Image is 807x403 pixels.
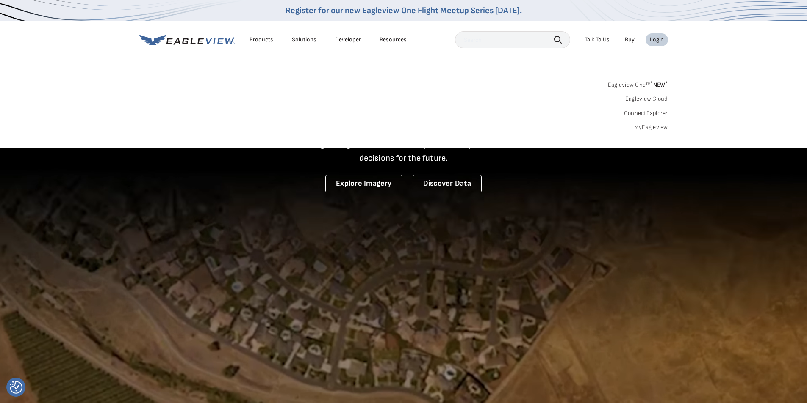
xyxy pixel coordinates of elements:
a: Buy [625,36,635,44]
div: Login [650,36,664,44]
a: Explore Imagery [325,175,402,192]
span: NEW [650,81,668,88]
div: Talk To Us [585,36,610,44]
a: ConnectExplorer [624,110,668,117]
a: Eagleview Cloud [625,95,668,103]
div: Resources [380,36,407,44]
a: Register for our new Eagleview One Flight Meetup Series [DATE]. [286,5,522,16]
input: Search [455,31,570,48]
a: MyEagleview [634,123,668,131]
a: Discover Data [413,175,482,192]
img: Revisit consent button [10,381,22,394]
div: Products [250,36,273,44]
a: Eagleview One™*NEW* [608,79,668,88]
a: Developer [335,36,361,44]
button: Consent Preferences [10,381,22,394]
div: Solutions [292,36,316,44]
